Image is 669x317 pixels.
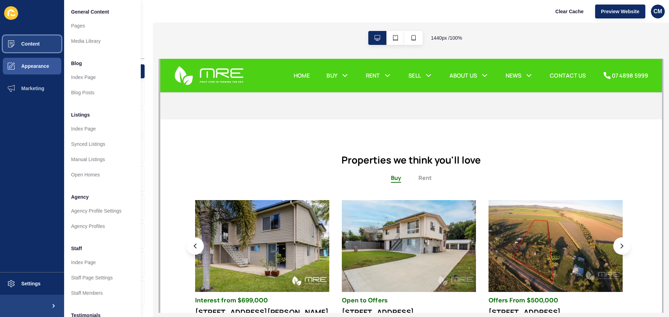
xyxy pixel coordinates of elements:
span: General Content [71,8,109,15]
span: Preview Website [601,8,639,15]
span: Blog [71,60,82,67]
a: Index Page [64,70,141,85]
img: Listing image [35,141,169,233]
a: Staff Members [64,285,141,301]
a: Blog Posts [64,85,141,100]
div: 07 4898 5999 [452,13,488,21]
a: Pages [64,18,141,33]
img: My Real Estate Queensland Logo [14,7,84,26]
a: Open Homes [64,167,141,182]
p: Interest from $699,000 [35,237,108,246]
a: Media Library [64,33,141,49]
a: RENT [206,13,220,21]
span: Listings [71,111,90,118]
a: Index Page [64,121,141,136]
a: [STREET_ADDRESS] [182,249,254,258]
h2: Properties we think you'll love [107,95,395,106]
a: Manual Listings [64,152,141,167]
a: Agency Profiles [64,219,141,234]
a: CONTACT US [390,13,425,21]
span: Clear Cache [555,8,584,15]
a: Synced Listings [64,136,141,152]
a: [STREET_ADDRESS] [328,249,400,258]
span: Staff [71,245,82,252]
button: Preview Website [595,5,645,18]
span: CM [654,8,662,15]
a: [STREET_ADDRESS][PERSON_NAME] [35,249,168,258]
a: ABOUT US [289,13,317,21]
button: Rent [258,115,271,124]
button: Clear Cache [549,5,590,18]
p: Open to Offers [182,237,228,246]
img: Listing image [182,141,316,233]
a: SELL [248,13,261,21]
img: Listing image [328,141,462,233]
a: HOME [133,13,150,21]
a: Agency Profile Settings [64,203,141,219]
a: Index Page [64,255,141,270]
button: Buy [231,115,241,124]
a: NEWS [345,13,361,21]
span: 1440 px / 100 % [431,34,462,41]
a: Staff Page Settings [64,270,141,285]
span: Agency [71,193,89,200]
a: BUY [166,13,177,21]
p: Offers From $500,000 [328,237,398,246]
a: 07 4898 5999 [443,13,488,21]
